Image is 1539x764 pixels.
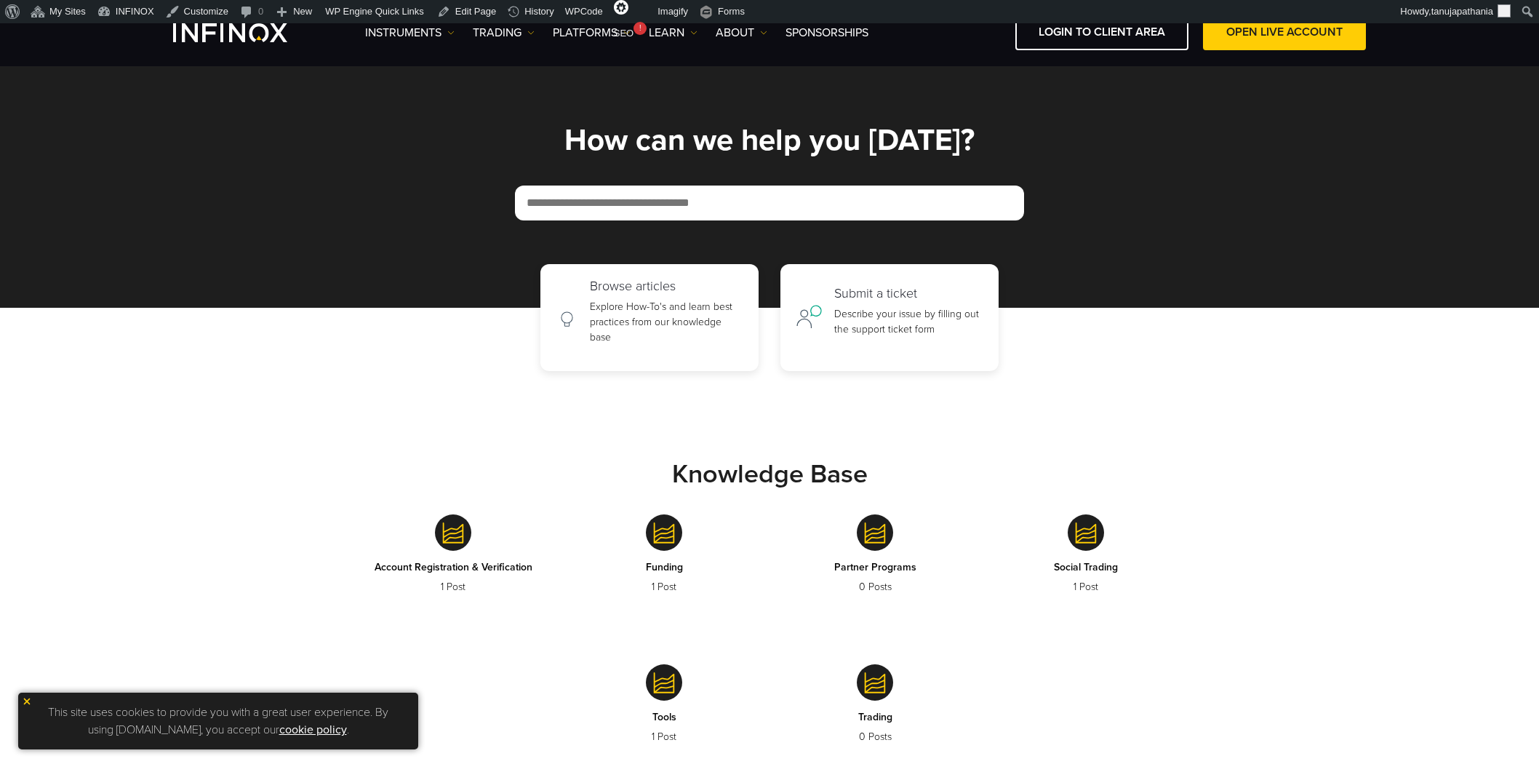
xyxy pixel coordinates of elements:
a: INFINOX Logo [173,23,321,42]
a: Browse articles [540,264,759,371]
img: Tools [646,664,682,701]
p: 1 Post [646,579,683,594]
div: ! [633,22,647,35]
strong: Knowledge Base [672,458,868,490]
img: Account Registration & Verification [435,514,471,551]
h2: Submit a ticket [834,286,984,302]
a: Account Registration & Verification Account Registration & Verification 1 Post [359,496,548,624]
img: Social Trading [1068,514,1104,551]
a: cookie policy [279,723,347,737]
p: 1 Post [652,729,676,744]
a: LOGIN TO CLIENT AREA [1015,15,1188,50]
p: Account Registration & Verification [375,560,532,575]
p: This site uses cookies to provide you with a great user experience. By using [DOMAIN_NAME], you a... [25,700,411,742]
a: Instruments [365,24,455,41]
p: 1 Post [375,579,532,594]
p: 1 Post [1054,579,1118,594]
a: Learn [649,24,697,41]
a: ABOUT [716,24,767,41]
img: Funding [646,514,682,551]
span: tanujapathania [1431,6,1493,17]
img: Trading [857,664,893,701]
img: yellow close icon [22,696,32,707]
a: Submit a ticket [780,264,999,371]
p: 0 Posts [858,729,892,744]
h1: How can we help you [DATE]? [348,124,1191,156]
img: Partner Programs [857,514,893,551]
p: Funding [646,560,683,575]
a: SPONSORSHIPS [786,24,868,41]
p: Tools [652,709,676,725]
p: Partner Programs [834,560,916,575]
h2: Browse articles [590,279,744,295]
a: OPEN LIVE ACCOUNT [1203,15,1366,50]
a: Social Trading Social Trading 1 Post [991,496,1180,624]
p: 0 Posts [834,579,916,594]
a: Partner Programs Partner Programs 0 Posts [780,496,970,624]
p: Describe your issue by filling out the support ticket form [834,306,984,337]
p: Trading [858,709,892,725]
a: PLATFORMS [553,24,631,41]
span: SEO [614,28,633,39]
a: TRADING [473,24,535,41]
a: Funding Funding 1 Post [569,496,759,624]
p: Social Trading [1054,560,1118,575]
p: Explore How-To's and learn best practices from our knowledge base [590,299,744,345]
